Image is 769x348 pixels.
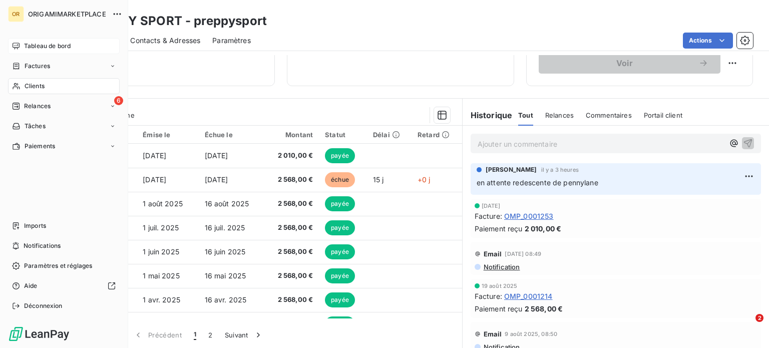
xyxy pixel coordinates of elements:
span: Paramètres et réglages [24,261,92,270]
span: payée [325,220,355,235]
span: payée [325,244,355,259]
span: [DATE] [143,151,166,160]
button: Précédent [127,324,188,345]
img: Logo LeanPay [8,326,70,342]
button: Suivant [219,324,269,345]
button: Voir [539,53,720,74]
span: 1 juil. 2025 [143,223,179,232]
a: Aide [8,278,120,294]
button: Actions [683,33,733,49]
span: Paiement reçu [475,303,523,314]
div: Émise le [143,131,192,139]
iframe: Intercom live chat [735,314,759,338]
span: 16 août 2025 [205,199,249,208]
span: Email [484,330,502,338]
span: 2 568,00 € [271,295,313,305]
span: [DATE] [143,175,166,184]
span: 19 août 2025 [482,283,518,289]
span: [DATE] [205,175,228,184]
span: OMP_0001214 [504,291,553,301]
span: payée [325,148,355,163]
span: Notifications [24,241,61,250]
span: Email [484,250,502,258]
span: Paiements [25,142,55,151]
span: 1 mai 2025 [143,271,180,280]
span: Facture : [475,291,502,301]
span: [DATE] [482,203,501,209]
span: 1 [194,330,196,340]
div: OR [8,6,24,22]
span: Portail client [644,111,682,119]
span: 1 avr. 2025 [143,295,180,304]
span: [DATE] 08:49 [505,251,541,257]
span: payée [325,196,355,211]
span: 2 010,00 € [525,223,562,234]
span: ORIGAMIMARKETPLACE [28,10,106,18]
span: Clients [25,82,45,91]
span: Déconnexion [24,301,63,310]
span: 9 août 2025, 08:50 [505,331,557,337]
div: Échue le [205,131,259,139]
span: 16 juin 2025 [205,247,246,256]
span: Aide [24,281,38,290]
span: Tâches [25,122,46,131]
span: OMP_0001253 [504,211,554,221]
span: payée [325,316,355,331]
span: Imports [24,221,46,230]
div: Délai [373,131,406,139]
span: échue [325,172,355,187]
span: 2 568,00 € [271,199,313,209]
span: 2 010,00 € [271,151,313,161]
div: Retard [418,131,456,139]
span: 16 juil. 2025 [205,223,245,232]
span: 6 [114,96,123,105]
span: 2 568,00 € [271,223,313,233]
span: Factures [25,62,50,71]
span: Commentaires [586,111,632,119]
span: Voir [551,59,698,67]
span: Relances [24,102,51,111]
span: 16 avr. 2025 [205,295,247,304]
span: Tout [518,111,533,119]
span: [DATE] [205,151,228,160]
span: [PERSON_NAME] [486,165,537,174]
span: 15 j [373,175,384,184]
div: Statut [325,131,361,139]
span: 1 juin 2025 [143,247,179,256]
h3: PREPPY SPORT - preppysport [88,12,267,30]
span: payée [325,292,355,307]
div: Montant [271,131,313,139]
button: 2 [202,324,218,345]
span: Contacts & Adresses [130,36,200,46]
span: Facture : [475,211,502,221]
span: 2 [755,314,763,322]
span: 2 568,00 € [525,303,563,314]
span: 16 mai 2025 [205,271,246,280]
span: 2 568,00 € [271,271,313,281]
span: Paramètres [212,36,251,46]
span: 2 568,00 € [271,175,313,185]
button: 1 [188,324,202,345]
span: 2 568,00 € [271,247,313,257]
span: il y a 3 heures [541,167,579,173]
span: payée [325,268,355,283]
span: +0 j [418,175,431,184]
span: Notification [483,263,520,271]
span: en attente redescente de pennylane [477,178,598,187]
span: Paiement reçu [475,223,523,234]
span: 1 août 2025 [143,199,183,208]
h6: Historique [463,109,513,121]
span: Relances [545,111,574,119]
span: Tableau de bord [24,42,71,51]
